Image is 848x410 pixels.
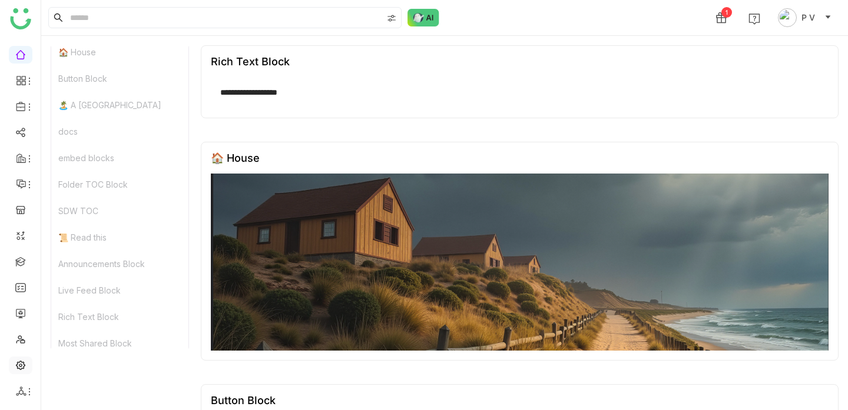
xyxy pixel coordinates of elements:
[776,8,834,27] button: P V
[51,304,188,330] div: Rich Text Block
[748,13,760,25] img: help.svg
[211,55,290,68] div: Rich Text Block
[51,277,188,304] div: Live Feed Block
[211,174,829,351] img: 68553b2292361c547d91f02a
[778,8,797,27] img: avatar
[387,14,396,23] img: search-type.svg
[51,251,188,277] div: Announcements Block
[51,171,188,198] div: Folder TOC Block
[51,92,188,118] div: 🏝️ A [GEOGRAPHIC_DATA]
[51,224,188,251] div: 📜 Read this
[51,198,188,224] div: SDW TOC
[51,145,188,171] div: embed blocks
[211,152,260,164] div: 🏠 House
[408,9,439,26] img: ask-buddy-normal.svg
[211,394,276,406] div: Button Block
[801,11,815,24] span: P V
[51,118,188,145] div: docs
[51,330,188,356] div: Most Shared Block
[721,7,732,18] div: 1
[51,65,188,92] div: Button Block
[10,8,31,29] img: logo
[51,39,188,65] div: 🏠 House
